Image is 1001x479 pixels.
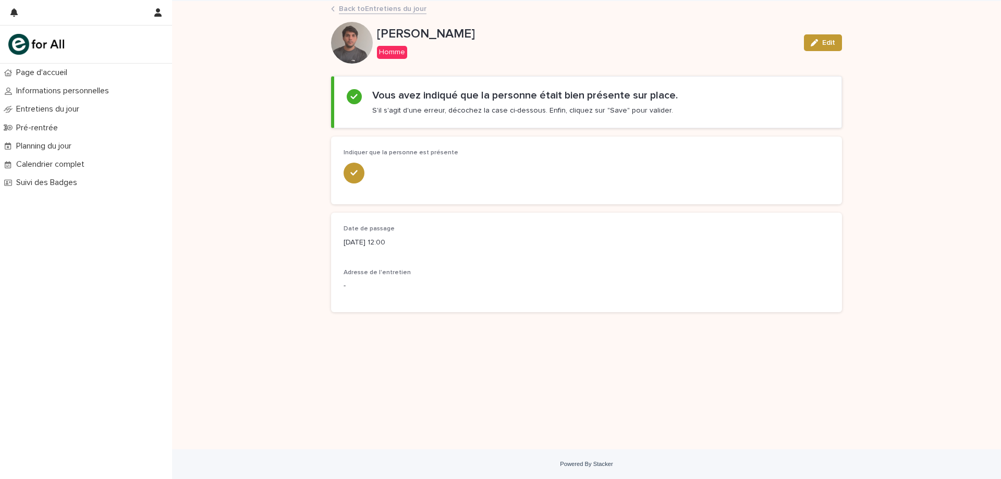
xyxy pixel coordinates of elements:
[377,46,407,59] div: Homme
[804,34,842,51] button: Edit
[344,280,829,291] p: -
[339,2,426,14] a: Back toEntretiens du jour
[377,27,796,42] p: [PERSON_NAME]
[12,86,117,96] p: Informations personnelles
[12,159,93,169] p: Calendrier complet
[12,104,88,114] p: Entretiens du jour
[560,461,613,467] a: Powered By Stacker
[372,89,678,102] h2: Vous avez indiqué que la personne était bien présente sur place.
[344,237,497,248] p: [DATE] 12:00
[12,68,76,78] p: Page d'accueil
[344,269,411,276] span: Adresse de l'entretien
[12,123,66,133] p: Pré-rentrée
[822,39,835,46] span: Edit
[344,226,395,232] span: Date de passage
[12,141,80,151] p: Planning du jour
[12,178,86,188] p: Suivi des Badges
[372,106,673,115] p: S'il s'agit d'une erreur, décochez la case ci-dessous. Enfin, cliquez sur "Save" pour valider.
[8,34,64,55] img: mHINNnv7SNCQZijbaqql
[344,150,458,156] span: Indiquer que la personne est présente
